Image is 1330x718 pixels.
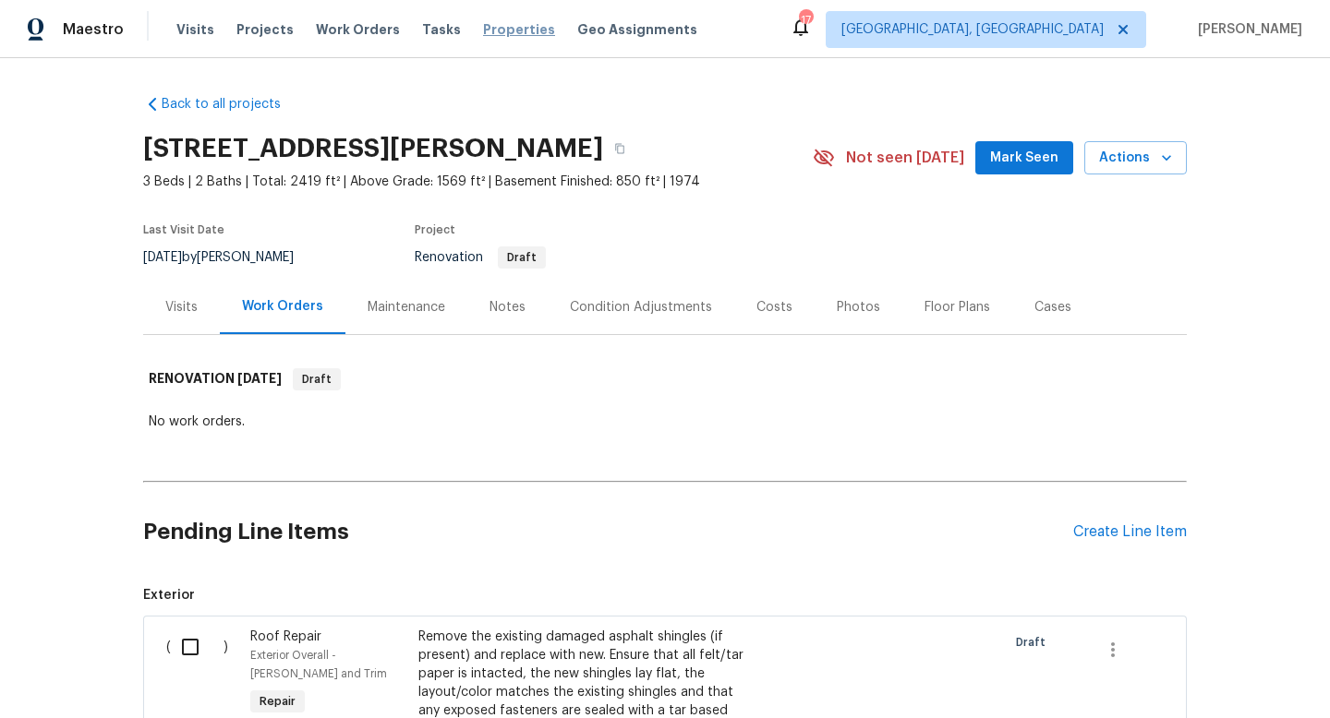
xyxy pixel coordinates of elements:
span: Roof Repair [250,630,321,643]
span: Geo Assignments [577,20,697,39]
span: Repair [252,692,303,711]
span: [GEOGRAPHIC_DATA], [GEOGRAPHIC_DATA] [841,20,1104,39]
button: Actions [1084,141,1187,175]
span: Actions [1099,147,1172,170]
div: No work orders. [149,413,1181,431]
div: 17 [799,11,812,30]
span: Draft [1016,633,1053,652]
h2: Pending Line Items [143,489,1073,575]
span: Exterior Overall - [PERSON_NAME] and Trim [250,650,387,679]
span: Not seen [DATE] [846,149,964,167]
a: Back to all projects [143,95,320,114]
span: Projects [236,20,294,39]
div: Photos [837,298,880,317]
span: 3 Beds | 2 Baths | Total: 2419 ft² | Above Grade: 1569 ft² | Basement Finished: 850 ft² | 1974 [143,173,813,191]
span: Maestro [63,20,124,39]
span: [DATE] [143,251,182,264]
span: Properties [483,20,555,39]
h6: RENOVATION [149,368,282,390]
span: Visits [176,20,214,39]
div: Condition Adjustments [570,298,712,317]
div: Notes [490,298,526,317]
span: Work Orders [316,20,400,39]
div: Costs [756,298,792,317]
span: [DATE] [237,372,282,385]
span: Project [415,224,455,235]
span: Tasks [422,23,461,36]
span: Mark Seen [990,147,1058,170]
span: Last Visit Date [143,224,224,235]
span: Draft [500,252,544,263]
div: Maintenance [368,298,445,317]
div: Cases [1034,298,1071,317]
span: Renovation [415,251,546,264]
h2: [STREET_ADDRESS][PERSON_NAME] [143,139,603,158]
span: Exterior [143,586,1187,604]
div: RENOVATION [DATE]Draft [143,350,1187,409]
div: Create Line Item [1073,523,1187,541]
div: Floor Plans [925,298,990,317]
div: Visits [165,298,198,317]
div: by [PERSON_NAME] [143,246,316,269]
div: Work Orders [242,297,323,316]
button: Mark Seen [975,141,1073,175]
span: [PERSON_NAME] [1191,20,1302,39]
span: Draft [295,370,339,389]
